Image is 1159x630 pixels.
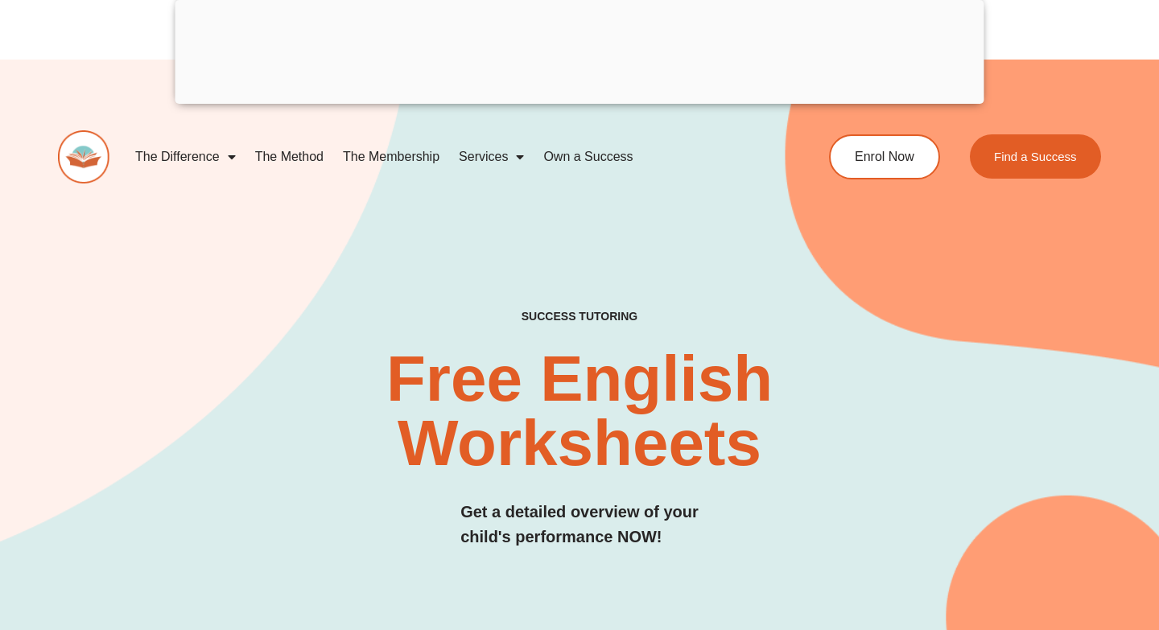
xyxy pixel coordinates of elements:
h3: Get a detailed overview of your child's performance NOW! [460,500,699,550]
iframe: Chat Widget [884,448,1159,630]
a: The Membership [333,138,449,175]
a: Own a Success [534,138,642,175]
a: The Difference [126,138,245,175]
h4: SUCCESS TUTORING​ [425,310,734,323]
a: The Method [245,138,333,175]
a: Services [449,138,534,175]
a: Find a Success [970,134,1101,179]
h2: Free English Worksheets​ [235,347,923,476]
span: Enrol Now [855,150,914,163]
nav: Menu [126,138,769,175]
a: Enrol Now [829,134,940,179]
span: Find a Success [994,150,1077,163]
